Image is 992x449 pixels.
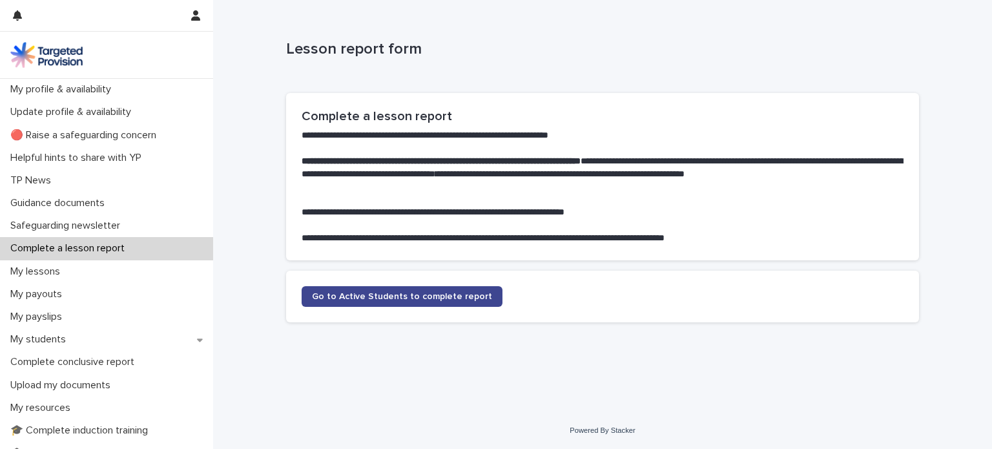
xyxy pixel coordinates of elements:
p: 🔴 Raise a safeguarding concern [5,129,167,141]
p: My resources [5,402,81,414]
p: TP News [5,174,61,187]
p: My payouts [5,288,72,300]
p: My students [5,333,76,346]
p: 🎓 Complete induction training [5,424,158,437]
p: Helpful hints to share with YP [5,152,152,164]
p: Guidance documents [5,197,115,209]
h2: Complete a lesson report [302,109,904,124]
a: Go to Active Students to complete report [302,286,502,307]
span: Go to Active Students to complete report [312,292,492,301]
p: Complete a lesson report [5,242,135,255]
p: Safeguarding newsletter [5,220,130,232]
p: Update profile & availability [5,106,141,118]
img: M5nRWzHhSzIhMunXDL62 [10,42,83,68]
p: Lesson report form [286,40,914,59]
p: My lessons [5,266,70,278]
p: Complete conclusive report [5,356,145,368]
a: Powered By Stacker [570,426,635,434]
p: My profile & availability [5,83,121,96]
p: Upload my documents [5,379,121,392]
p: My payslips [5,311,72,323]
